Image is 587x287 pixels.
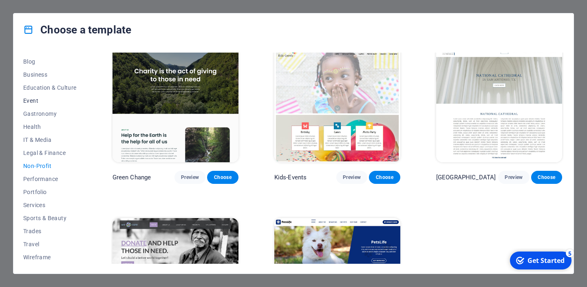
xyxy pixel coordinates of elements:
[113,46,238,162] img: Green Change
[23,238,77,251] button: Travel
[23,84,77,91] span: Education & Culture
[22,8,59,17] div: Get Started
[343,174,361,181] span: Preview
[23,133,77,146] button: IT & Media
[23,107,77,120] button: Gastronomy
[23,94,77,107] button: Event
[23,176,77,182] span: Performance
[505,174,523,181] span: Preview
[498,171,529,184] button: Preview
[23,150,77,156] span: Legal & Finance
[23,137,77,143] span: IT & Media
[23,68,77,81] button: Business
[23,124,77,130] span: Health
[23,185,77,199] button: Portfolio
[23,189,77,195] span: Portfolio
[23,71,77,78] span: Business
[531,171,562,184] button: Choose
[23,199,77,212] button: Services
[23,81,77,94] button: Education & Culture
[23,163,77,169] span: Non-Profit
[23,58,77,65] span: Blog
[23,215,77,221] span: Sports & Beauty
[23,254,77,261] span: Wireframe
[538,174,556,181] span: Choose
[23,97,77,104] span: Event
[23,202,77,208] span: Services
[214,174,232,181] span: Choose
[436,46,562,162] img: National Cathedral
[4,3,66,21] div: Get Started 5 items remaining, 0% complete
[207,171,238,184] button: Choose
[113,173,151,181] p: Green Change
[274,46,400,162] img: Kids-Events
[274,173,307,181] p: Kids-Events
[23,225,77,238] button: Trades
[23,241,77,247] span: Travel
[23,212,77,225] button: Sports & Beauty
[23,120,77,133] button: Health
[23,55,77,68] button: Blog
[375,174,393,181] span: Choose
[181,174,199,181] span: Preview
[23,251,77,264] button: Wireframe
[23,172,77,185] button: Performance
[23,23,131,36] h4: Choose a template
[23,228,77,234] span: Trades
[369,171,400,184] button: Choose
[23,110,77,117] span: Gastronomy
[60,1,68,9] div: 5
[174,171,205,184] button: Preview
[436,173,496,181] p: [GEOGRAPHIC_DATA]
[336,171,367,184] button: Preview
[23,159,77,172] button: Non-Profit
[23,146,77,159] button: Legal & Finance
